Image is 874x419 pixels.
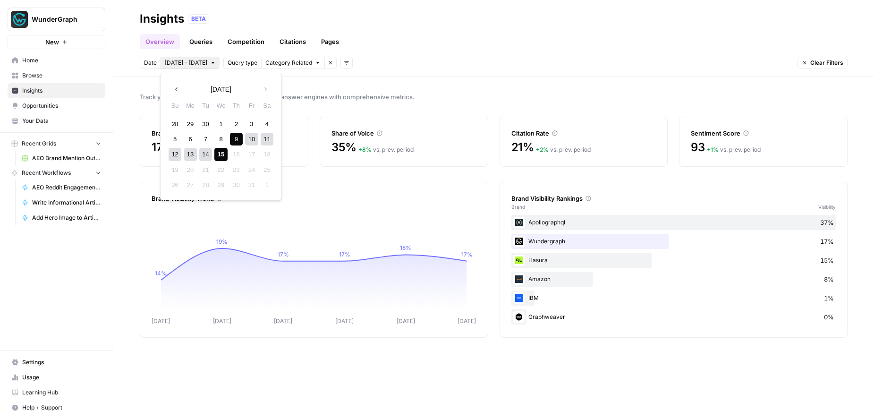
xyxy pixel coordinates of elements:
div: Not available Friday, October 24th, 2025 [245,163,258,176]
div: Amazon [511,272,836,287]
div: Choose Saturday, October 4th, 2025 [261,118,273,130]
a: AEO Brand Mention Outreach [17,151,105,166]
span: Brand [511,203,525,211]
span: Date [144,59,157,67]
span: Query type [228,59,257,67]
span: Opportunities [22,102,101,110]
div: IBM [511,291,836,306]
a: Your Data [8,113,105,128]
a: Pages [315,34,345,49]
div: Not available Wednesday, October 22nd, 2025 [214,163,227,176]
img: lpnt2tcxbyik03iqq3j5f3851v5y [513,292,525,304]
img: WunderGraph Logo [11,11,28,28]
div: Brand Visibility Trend [152,194,476,203]
a: Browse [8,68,105,83]
div: Choose Monday, October 13th, 2025 [184,148,197,161]
div: Share of Voice [331,128,476,138]
a: Write Informational Article Body [17,195,105,210]
tspan: [DATE] [152,317,170,325]
div: Not available Thursday, October 30th, 2025 [230,179,243,191]
tspan: 17% [278,251,289,258]
button: Recent Workflows [8,166,105,180]
span: Help + Support [22,403,101,412]
span: 35% [331,140,356,155]
div: Not available Saturday, November 1st, 2025 [261,179,273,191]
tspan: 17% [339,251,350,258]
img: kaz4f0fxurs13g9ajth3tgumzgdj [513,217,525,228]
div: Not available Thursday, October 16th, 2025 [230,148,243,161]
tspan: [DATE] [274,317,292,325]
span: + 8 % [358,146,372,153]
div: BETA [188,14,209,24]
div: Wundergraph [511,234,836,249]
a: Competition [222,34,270,49]
div: Choose Wednesday, October 15th, 2025 [214,148,227,161]
div: Mo [184,99,197,112]
div: Choose Monday, September 29th, 2025 [184,118,197,130]
div: Choose Wednesday, October 1st, 2025 [214,118,227,130]
div: Brand Visibility [152,128,297,138]
a: AEO Reddit Engagement - Fork [17,180,105,195]
div: [DATE] - [DATE] [160,73,282,200]
a: Usage [8,370,105,385]
img: 44a0azt810ynae8bxx3jjk2letag [513,255,525,266]
button: New [8,35,105,49]
tspan: 18% [400,244,411,251]
span: [DATE] [211,85,231,94]
span: 0% [824,312,834,322]
tspan: [DATE] [397,317,415,325]
span: Add Hero Image to Article [32,214,101,222]
div: Choose Sunday, September 28th, 2025 [169,118,181,130]
span: 93 [691,140,705,155]
div: Not available Tuesday, October 28th, 2025 [199,179,212,191]
span: + 1 % [707,146,719,153]
img: n69xfft0zmu9u3esg5t8s4eezoc4 [513,236,525,247]
button: [DATE] - [DATE] [161,57,220,69]
div: Not available Sunday, October 19th, 2025 [169,163,181,176]
div: Not available Tuesday, October 21st, 2025 [199,163,212,176]
span: Browse [22,71,101,80]
span: 15% [820,256,834,265]
div: Hasura [511,253,836,268]
div: Sa [261,99,273,112]
span: Recent Workflows [22,169,71,177]
div: Not available Saturday, October 18th, 2025 [261,148,273,161]
span: Recent Grids [22,139,56,148]
button: Recent Grids [8,137,105,151]
tspan: [DATE] [335,317,354,325]
div: Choose Wednesday, October 8th, 2025 [214,133,227,145]
img: irzveu403mlcdycn0gsc7kiwjhxm [513,311,525,323]
span: Insights [22,86,101,95]
span: + 2 % [536,146,549,153]
div: Fr [245,99,258,112]
div: Not available Friday, October 31st, 2025 [245,179,258,191]
span: New [45,37,59,47]
a: Home [8,53,105,68]
span: Usage [22,373,101,382]
div: Not available Sunday, October 26th, 2025 [169,179,181,191]
div: We [214,99,227,112]
span: Category Related [265,59,312,67]
div: Choose Friday, October 10th, 2025 [245,133,258,145]
a: Insights [8,83,105,98]
span: Write Informational Article Body [32,198,101,207]
span: AEO Reddit Engagement - Fork [32,183,101,192]
div: Apollographql [511,215,836,230]
div: Tu [199,99,212,112]
tspan: 17% [461,251,473,258]
button: Help + Support [8,400,105,415]
div: Insights [140,11,184,26]
div: Not available Wednesday, October 29th, 2025 [214,179,227,191]
img: x79bkmhaiyio063ieql51bmy0upq [513,274,525,285]
span: Home [22,56,101,65]
span: Learning Hub [22,388,101,397]
div: Choose Monday, October 6th, 2025 [184,133,197,145]
span: 37% [820,218,834,227]
div: Not available Monday, October 20th, 2025 [184,163,197,176]
span: 8% [824,274,834,284]
div: Choose Tuesday, October 7th, 2025 [199,133,212,145]
div: vs. prev. period [707,145,761,154]
span: Track your brand's visibility performance across answer engines with comprehensive metrics. [140,92,848,102]
tspan: [DATE] [213,317,231,325]
span: Settings [22,358,101,367]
